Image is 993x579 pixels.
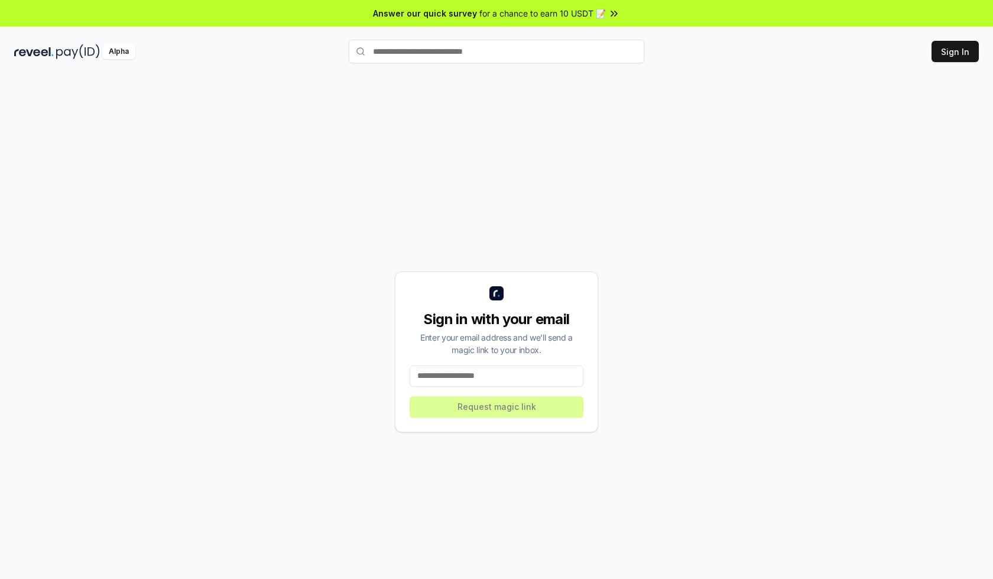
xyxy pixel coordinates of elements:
[373,7,477,20] span: Answer our quick survey
[102,44,135,59] div: Alpha
[489,286,504,300] img: logo_small
[932,41,979,62] button: Sign In
[479,7,606,20] span: for a chance to earn 10 USDT 📝
[14,44,54,59] img: reveel_dark
[410,331,583,356] div: Enter your email address and we’ll send a magic link to your inbox.
[56,44,100,59] img: pay_id
[410,310,583,329] div: Sign in with your email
